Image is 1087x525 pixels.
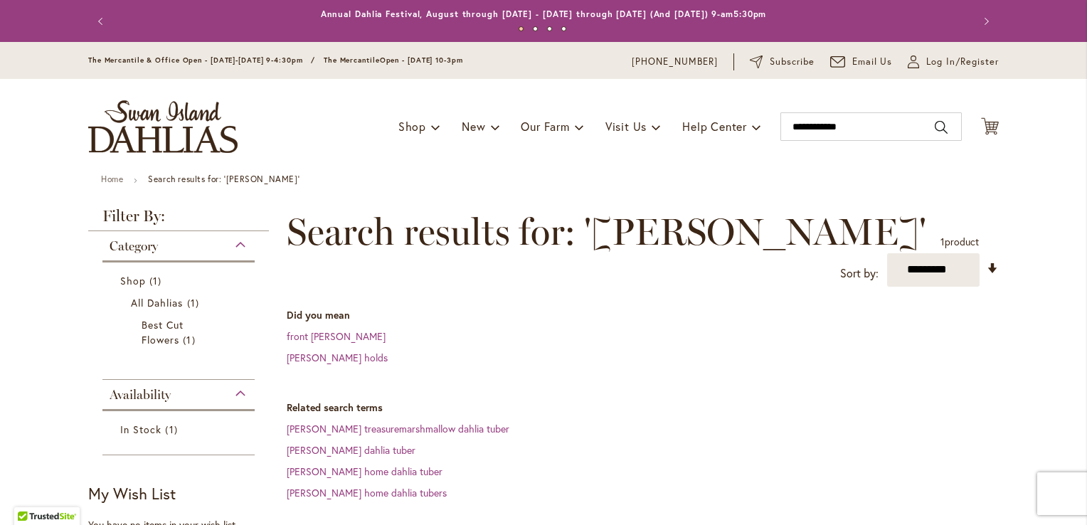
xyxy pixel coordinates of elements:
[521,119,569,134] span: Our Farm
[940,230,979,253] p: product
[287,401,999,415] dt: Related search terms
[287,465,442,478] a: [PERSON_NAME] home dahlia tuber
[120,274,146,287] span: Shop
[110,238,158,254] span: Category
[88,55,380,65] span: The Mercantile & Office Open - [DATE]-[DATE] 9-4:30pm / The Mercantile
[149,273,165,288] span: 1
[165,422,181,437] span: 1
[321,9,767,19] a: Annual Dahlia Festival, August through [DATE] - [DATE] through [DATE] (And [DATE]) 9-am5:30pm
[770,55,815,69] span: Subscribe
[88,483,176,504] strong: My Wish List
[287,211,926,253] span: Search results for: '[PERSON_NAME]'
[287,351,388,364] a: [PERSON_NAME] holds
[940,235,945,248] span: 1
[519,26,524,31] button: 1 of 4
[183,332,198,347] span: 1
[287,329,386,343] a: front [PERSON_NAME]
[605,119,647,134] span: Visit Us
[287,486,447,499] a: [PERSON_NAME] home dahlia tubers
[547,26,552,31] button: 3 of 4
[131,295,230,310] a: All Dahlias
[120,422,240,437] a: In Stock 1
[110,387,171,403] span: Availability
[533,26,538,31] button: 2 of 4
[830,55,893,69] a: Email Us
[380,55,463,65] span: Open - [DATE] 10-3pm
[120,273,240,288] a: Shop
[908,55,999,69] a: Log In/Register
[101,174,123,184] a: Home
[852,55,893,69] span: Email Us
[187,295,203,310] span: 1
[142,318,184,346] span: Best Cut Flowers
[750,55,815,69] a: Subscribe
[682,119,747,134] span: Help Center
[287,308,999,322] dt: Did you mean
[120,423,161,436] span: In Stock
[287,443,415,457] a: [PERSON_NAME] dahlia tuber
[131,296,184,309] span: All Dahlias
[970,7,999,36] button: Next
[561,26,566,31] button: 4 of 4
[88,208,269,231] strong: Filter By:
[462,119,485,134] span: New
[926,55,999,69] span: Log In/Register
[287,422,509,435] a: [PERSON_NAME] treasuremarshmallow dahlia tuber
[148,174,299,184] strong: Search results for: '[PERSON_NAME]'
[398,119,426,134] span: Shop
[88,7,117,36] button: Previous
[88,100,238,153] a: store logo
[142,317,219,347] a: Best Cut Flowers
[840,260,879,287] label: Sort by:
[632,55,718,69] a: [PHONE_NUMBER]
